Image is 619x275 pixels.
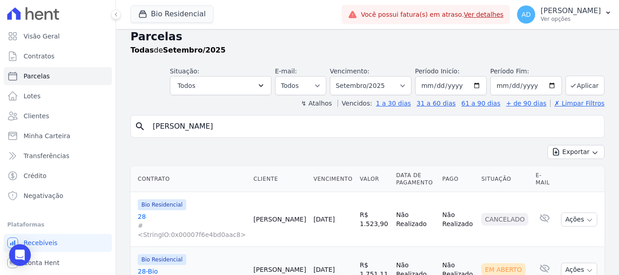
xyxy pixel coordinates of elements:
[541,6,601,15] p: [PERSON_NAME]
[550,100,604,107] a: ✗ Limpar Filtros
[464,11,504,18] a: Ver detalhes
[314,216,335,223] a: [DATE]
[135,121,145,132] i: search
[356,192,392,247] td: R$ 1.523,90
[24,191,63,200] span: Negativação
[275,68,297,75] label: E-mail:
[506,100,546,107] a: + de 90 dias
[416,100,455,107] a: 31 a 60 dias
[250,166,309,192] th: Cliente
[138,254,186,265] span: Bio Residencial
[24,151,69,160] span: Transferências
[561,212,597,227] button: Ações
[4,27,112,45] a: Visão Geral
[138,212,246,239] a: 28#<StringIO:0x00007f6e4bd0aac8>
[24,171,47,180] span: Crédito
[131,29,604,45] h2: Parcelas
[131,166,250,192] th: Contrato
[4,107,112,125] a: Clientes
[4,127,112,145] a: Minha Carteira
[250,192,309,247] td: [PERSON_NAME]
[24,92,41,101] span: Lotes
[9,244,31,266] div: Open Intercom Messenger
[522,11,531,18] span: AD
[376,100,411,107] a: 1 a 30 dias
[4,87,112,105] a: Lotes
[147,117,600,135] input: Buscar por nome do lote ou do cliente
[138,199,186,210] span: Bio Residencial
[566,76,604,95] button: Aplicar
[4,147,112,165] a: Transferências
[361,10,503,19] span: Você possui fatura(s) em atraso.
[481,213,528,226] div: Cancelado
[4,187,112,205] a: Negativação
[4,167,112,185] a: Crédito
[24,111,49,121] span: Clientes
[439,192,478,247] td: Não Realizado
[24,52,54,61] span: Contratos
[330,68,369,75] label: Vencimento:
[138,221,246,239] span: #<StringIO:0x00007f6e4bd0aac8>
[461,100,500,107] a: 61 a 90 dias
[415,68,459,75] label: Período Inicío:
[4,254,112,272] a: Conta Hent
[163,46,226,54] strong: Setembro/2025
[24,238,58,247] span: Recebíveis
[4,234,112,252] a: Recebíveis
[4,67,112,85] a: Parcelas
[547,145,604,159] button: Exportar
[510,2,619,27] button: AD [PERSON_NAME] Ver opções
[392,166,439,192] th: Data de Pagamento
[392,192,439,247] td: Não Realizado
[24,32,60,41] span: Visão Geral
[170,76,271,95] button: Todos
[541,15,601,23] p: Ver opções
[24,258,59,267] span: Conta Hent
[131,5,213,23] button: Bio Residencial
[170,68,199,75] label: Situação:
[24,131,70,140] span: Minha Carteira
[490,67,562,76] label: Período Fim:
[24,72,50,81] span: Parcelas
[7,219,108,230] div: Plataformas
[4,47,112,65] a: Contratos
[301,100,332,107] label: ↯ Atalhos
[356,166,392,192] th: Valor
[338,100,372,107] label: Vencidos:
[178,80,195,91] span: Todos
[478,166,532,192] th: Situação
[314,266,335,273] a: [DATE]
[131,45,226,56] p: de
[532,166,557,192] th: E-mail
[310,166,356,192] th: Vencimento
[439,166,478,192] th: Pago
[131,46,154,54] strong: Todas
